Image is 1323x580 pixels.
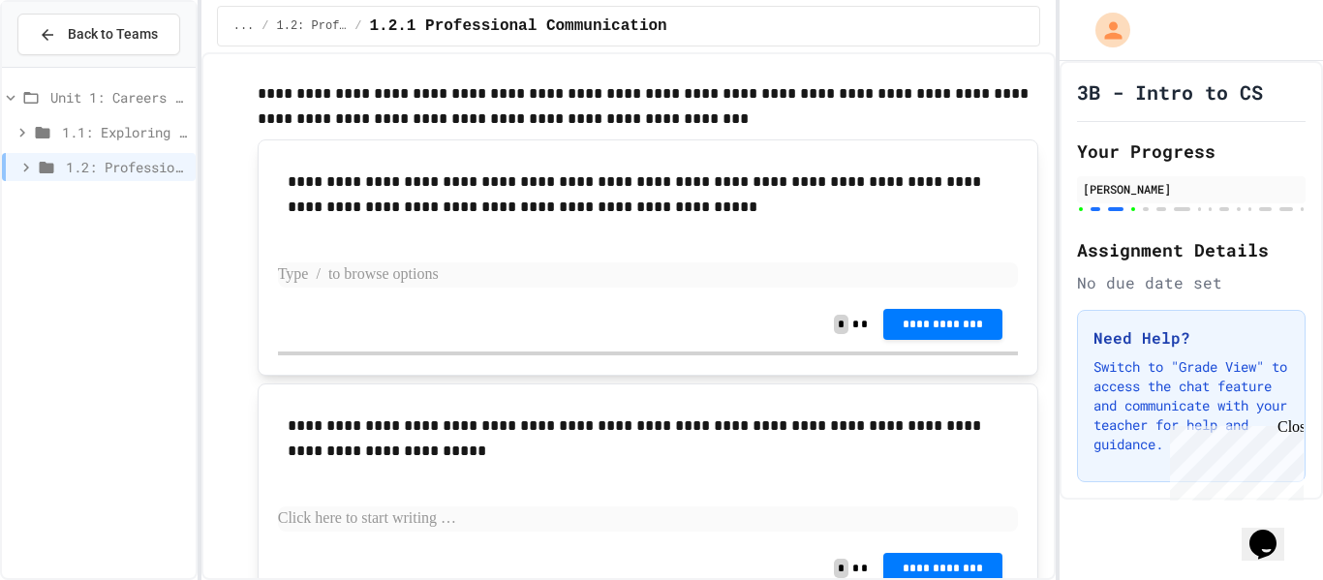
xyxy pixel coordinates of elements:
[1162,418,1304,501] iframe: chat widget
[1077,271,1306,294] div: No due date set
[1077,137,1306,165] h2: Your Progress
[62,122,188,142] span: 1.1: Exploring CS Careers
[277,18,348,34] span: 1.2: Professional Communication
[17,14,180,55] button: Back to Teams
[1093,357,1289,454] p: Switch to "Grade View" to access the chat feature and communicate with your teacher for help and ...
[66,157,188,177] span: 1.2: Professional Communication
[1242,503,1304,561] iframe: chat widget
[1077,236,1306,263] h2: Assignment Details
[8,8,134,123] div: Chat with us now!Close
[1083,180,1300,198] div: [PERSON_NAME]
[1093,326,1289,350] h3: Need Help?
[354,18,361,34] span: /
[369,15,666,38] span: 1.2.1 Professional Communication
[1075,8,1135,52] div: My Account
[1077,78,1263,106] h1: 3B - Intro to CS
[68,24,158,45] span: Back to Teams
[262,18,268,34] span: /
[50,87,188,107] span: Unit 1: Careers & Professionalism
[233,18,255,34] span: ...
